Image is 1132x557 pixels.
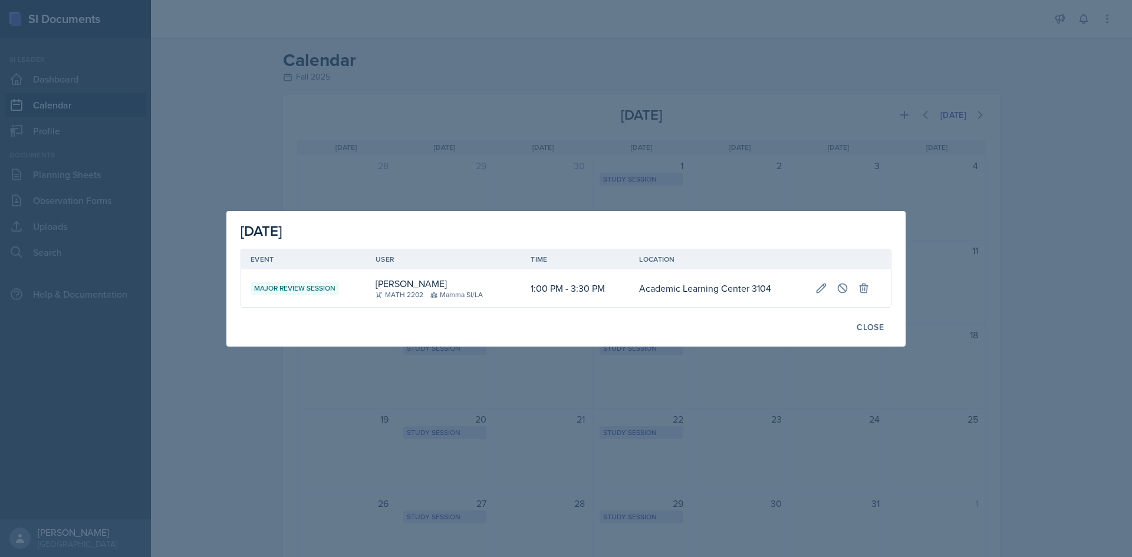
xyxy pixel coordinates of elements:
button: Close [849,317,891,337]
td: Academic Learning Center 3104 [630,269,805,307]
th: User [366,249,521,269]
td: 1:00 PM - 3:30 PM [521,269,630,307]
div: Mamma SI/LA [430,289,483,300]
div: [DATE] [241,220,891,242]
div: Major Review Session [251,282,339,295]
th: Event [241,249,366,269]
div: [PERSON_NAME] [376,276,447,291]
th: Time [521,249,630,269]
th: Location [630,249,805,269]
div: MATH 2202 [376,289,423,300]
div: Close [857,322,884,332]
